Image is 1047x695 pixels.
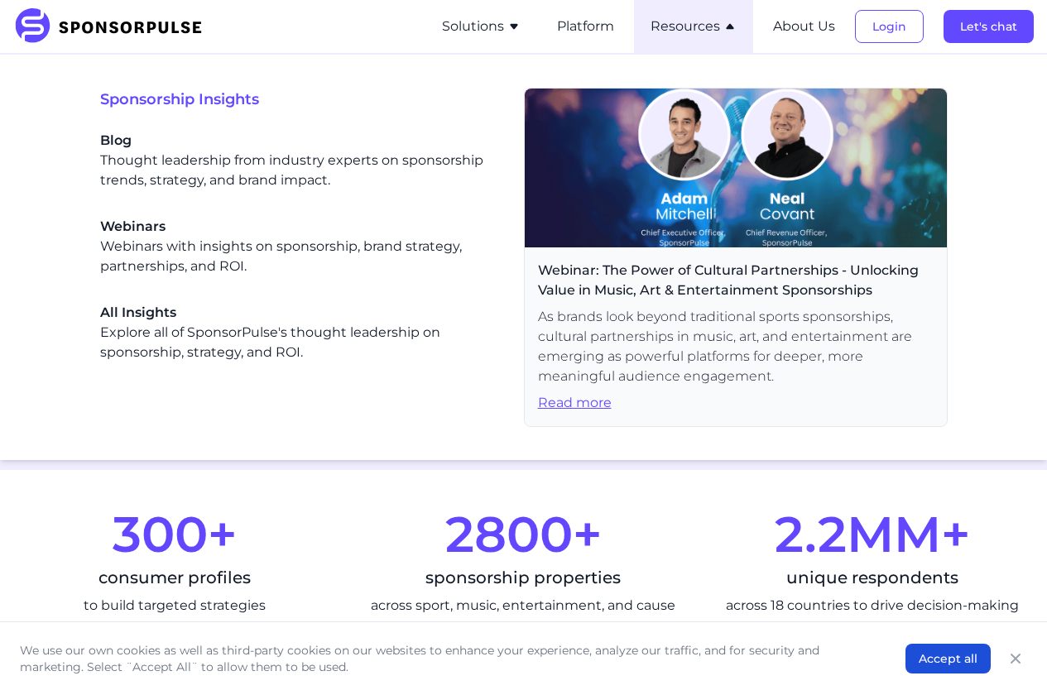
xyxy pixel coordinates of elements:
div: Webinars with insights on sponsorship, brand strategy, partnerships, and ROI. [100,217,497,276]
span: Sponsorship Insights [100,88,524,111]
div: across sport, music, entertainment, and cause [363,596,685,616]
button: Resources [651,17,737,36]
a: BlogThought leadership from industry experts on sponsorship trends, strategy, and brand impact. [100,131,497,190]
div: sponsorship properties [363,566,685,589]
a: Login [855,19,924,34]
button: Platform [557,17,614,36]
a: Webinar: The Power of Cultural Partnerships - Unlocking Value in Music, Art & Entertainment Spons... [524,88,948,427]
a: About Us [773,19,835,34]
div: Explore all of SponsorPulse's thought leadership on sponsorship, strategy, and ROI. [100,303,497,362]
img: Webinar header image [525,89,947,247]
div: 300+ [13,510,336,559]
div: to build targeted strategies [13,596,336,616]
button: Accept all [905,644,991,673]
span: All Insights [100,303,497,323]
img: SponsorPulse [13,8,214,45]
button: About Us [773,17,835,36]
div: unique respondents [711,566,1034,589]
div: across 18 countries to drive decision-making [711,596,1034,616]
a: WebinarsWebinars with insights on sponsorship, brand strategy, partnerships, and ROI. [100,217,497,276]
button: Login [855,10,924,43]
span: Webinar: The Power of Cultural Partnerships - Unlocking Value in Music, Art & Entertainment Spons... [538,261,934,300]
span: Read more [538,393,934,413]
a: Let's chat [944,19,1034,34]
a: Platform [557,19,614,34]
span: Blog [100,131,497,151]
div: 2800+ [363,510,685,559]
div: Thought leadership from industry experts on sponsorship trends, strategy, and brand impact. [100,131,497,190]
div: 2.2MM+ [711,510,1034,559]
button: Let's chat [944,10,1034,43]
a: All InsightsExplore all of SponsorPulse's thought leadership on sponsorship, strategy, and ROI. [100,303,497,362]
span: As brands look beyond traditional sports sponsorships, cultural partnerships in music, art, and e... [538,307,934,386]
button: Solutions [442,17,521,36]
div: consumer profiles [13,566,336,589]
iframe: Chat Widget [964,616,1047,695]
p: We use our own cookies as well as third-party cookies on our websites to enhance your experience,... [20,642,872,675]
span: Webinars [100,217,497,237]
